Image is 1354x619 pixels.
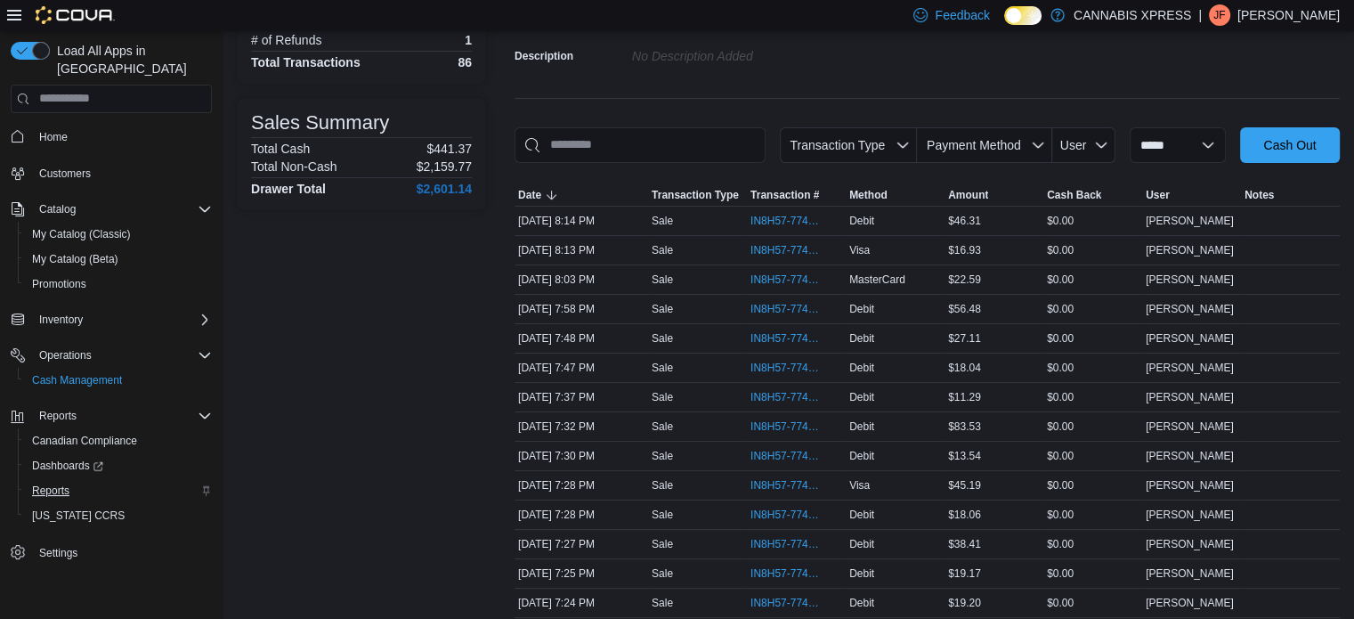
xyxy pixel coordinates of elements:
span: Catalog [39,202,76,216]
span: Debit [849,390,874,404]
span: Reports [32,484,69,498]
span: [PERSON_NAME] [1146,273,1234,287]
span: Dark Mode [1004,25,1005,26]
span: Dashboards [25,455,212,476]
button: Inventory [32,309,90,330]
button: IN8H57-774349 [750,504,842,525]
div: [DATE] 7:37 PM [515,387,648,408]
img: Cova [36,6,115,24]
span: Promotions [32,277,86,291]
span: Debit [849,508,874,522]
span: Debit [849,302,874,316]
span: Inventory [32,309,212,330]
div: [DATE] 8:13 PM [515,240,648,261]
span: [PERSON_NAME] [1146,331,1234,346]
a: Dashboards [18,453,219,478]
div: [DATE] 7:58 PM [515,298,648,320]
span: Feedback [935,6,989,24]
span: [PERSON_NAME] [1146,537,1234,551]
div: $0.00 [1043,563,1142,584]
span: $83.53 [948,419,981,434]
button: Home [4,124,219,150]
span: My Catalog (Beta) [25,248,212,270]
div: $0.00 [1043,298,1142,320]
button: IN8H57-774365 [750,387,842,408]
button: Inventory [4,307,219,332]
span: IN8H57-774408 [750,214,824,228]
button: Notes [1241,184,1340,206]
div: [DATE] 7:28 PM [515,475,648,496]
button: Promotions [18,272,219,297]
p: 1 [465,33,472,47]
p: Sale [652,508,673,522]
div: [DATE] 7:32 PM [515,416,648,437]
button: IN8H57-774354 [750,445,842,467]
span: Debit [849,361,874,375]
a: Reports [25,480,77,501]
span: IN8H57-774343 [750,596,824,610]
span: IN8H57-774359 [750,419,824,434]
div: $0.00 [1043,504,1142,525]
a: My Catalog (Beta) [25,248,126,270]
span: IN8H57-774350 [750,478,824,493]
p: Sale [652,243,673,257]
div: [DATE] 7:28 PM [515,504,648,525]
span: Settings [32,541,212,563]
span: IN8H57-774380 [750,331,824,346]
span: [PERSON_NAME] [1146,508,1234,522]
span: $18.06 [948,508,981,522]
span: Load All Apps in [GEOGRAPHIC_DATA] [50,42,212,77]
p: Sale [652,419,673,434]
div: $0.00 [1043,357,1142,379]
input: Dark Mode [1004,6,1042,25]
span: [PERSON_NAME] [1146,361,1234,375]
a: Settings [32,542,85,564]
span: Reports [39,409,77,423]
span: Dashboards [32,459,103,473]
span: IN8H57-774348 [750,537,824,551]
span: Operations [32,345,212,366]
span: $46.31 [948,214,981,228]
input: This is a search bar. As you type, the results lower in the page will automatically filter. [515,127,766,163]
button: My Catalog (Classic) [18,222,219,247]
span: Operations [39,348,92,362]
span: MasterCard [849,273,905,287]
div: [DATE] 7:27 PM [515,533,648,555]
button: IN8H57-774408 [750,210,842,232]
span: Method [849,188,888,202]
label: Description [515,49,573,63]
button: My Catalog (Beta) [18,247,219,272]
div: [DATE] 7:24 PM [515,592,648,614]
h6: Total Non-Cash [251,159,337,174]
span: Reports [25,480,212,501]
span: IN8H57-774377 [750,361,824,375]
span: My Catalog (Classic) [32,227,131,241]
span: $27.11 [948,331,981,346]
button: Cash Out [1240,127,1340,163]
p: Sale [652,449,673,463]
p: [PERSON_NAME] [1237,4,1340,26]
span: Debit [849,537,874,551]
span: IN8H57-774406 [750,243,824,257]
div: No Description added [632,42,871,63]
button: Reports [4,403,219,428]
span: $19.20 [948,596,981,610]
span: [PERSON_NAME] [1146,390,1234,404]
span: Debit [849,596,874,610]
span: $38.41 [948,537,981,551]
h4: 86 [458,55,472,69]
a: Cash Management [25,370,129,391]
p: Sale [652,390,673,404]
span: Transaction # [750,188,819,202]
span: $11.29 [948,390,981,404]
p: $2,159.77 [417,159,472,174]
nav: Complex example [11,117,212,612]
span: User [1146,188,1170,202]
div: [DATE] 8:03 PM [515,269,648,290]
p: Sale [652,596,673,610]
button: Cash Back [1043,184,1142,206]
div: [DATE] 8:14 PM [515,210,648,232]
span: $22.59 [948,273,981,287]
p: Sale [652,537,673,551]
span: Settings [39,546,77,560]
